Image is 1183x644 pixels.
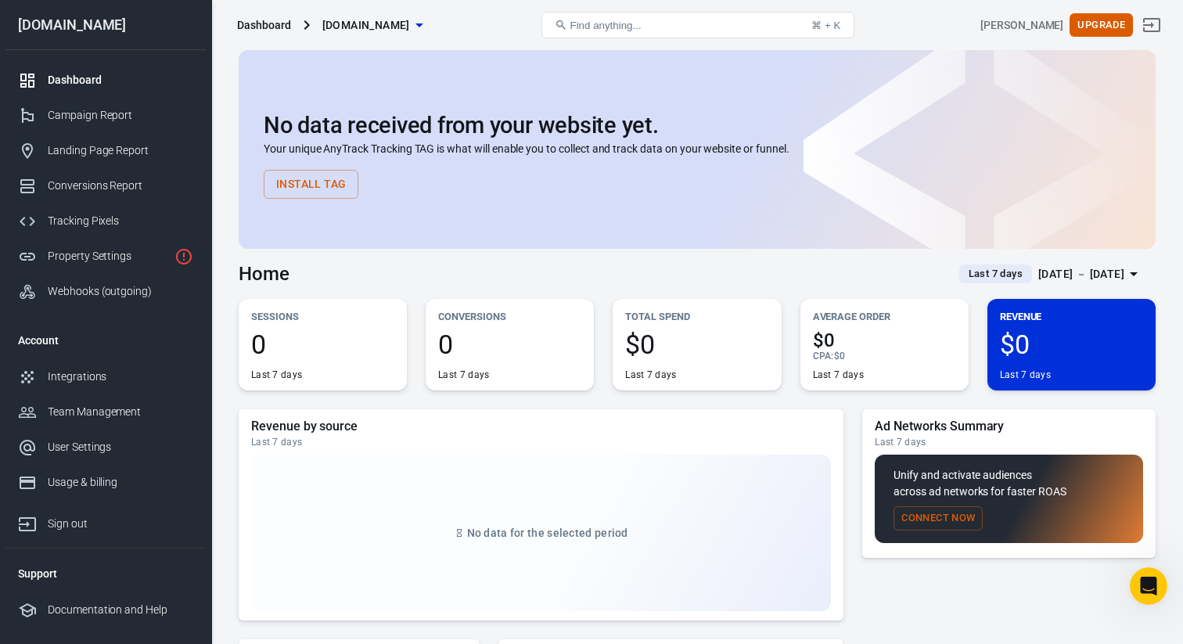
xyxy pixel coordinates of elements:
[322,16,410,35] span: innovatesoftwares.com
[48,107,193,124] div: Campaign Report
[48,516,193,532] div: Sign out
[813,369,864,381] div: Last 7 days
[625,369,676,381] div: Last 7 days
[625,331,768,358] span: $0
[1133,6,1170,44] a: Sign out
[1130,567,1167,605] iframe: Intercom live chat
[48,474,193,491] div: Usage & billing
[48,72,193,88] div: Dashboard
[48,213,193,229] div: Tracking Pixels
[5,465,206,500] a: Usage & billing
[1070,13,1133,38] button: Upgrade
[5,274,206,309] a: Webhooks (outgoing)
[467,527,628,539] span: No data for the selected period
[48,283,193,300] div: Webhooks (outgoing)
[48,404,193,420] div: Team Management
[1038,264,1124,284] div: [DATE] － [DATE]
[570,20,642,31] span: Find anything...
[264,113,1131,138] h2: No data received from your website yet.
[251,436,831,448] div: Last 7 days
[5,168,206,203] a: Conversions Report
[894,467,1124,500] p: Unify and activate audiences across ad networks for faster ROAS
[5,555,206,592] li: Support
[541,12,854,38] button: Find anything...⌘ + K
[5,322,206,359] li: Account
[48,439,193,455] div: User Settings
[5,18,206,32] div: [DOMAIN_NAME]
[5,203,206,239] a: Tracking Pixels
[48,178,193,194] div: Conversions Report
[813,331,956,350] span: $0
[980,17,1063,34] div: Account id: c74RIekz
[237,17,291,33] div: Dashboard
[48,142,193,159] div: Landing Page Report
[5,394,206,430] a: Team Management
[48,369,193,385] div: Integrations
[5,359,206,394] a: Integrations
[438,308,581,325] p: Conversions
[48,248,168,264] div: Property Settings
[174,247,193,266] svg: Property is not installed yet
[316,11,429,40] button: [DOMAIN_NAME]
[5,98,206,133] a: Campaign Report
[875,436,1143,448] div: Last 7 days
[811,20,840,31] div: ⌘ + K
[1000,308,1143,325] p: Revenue
[875,419,1143,434] h5: Ad Networks Summary
[5,63,206,98] a: Dashboard
[813,308,956,325] p: Average Order
[264,170,358,199] button: Install Tag
[438,369,489,381] div: Last 7 days
[1000,331,1143,358] span: $0
[894,506,983,531] button: Connect Now
[251,308,394,325] p: Sessions
[251,369,302,381] div: Last 7 days
[239,263,289,285] h3: Home
[251,331,394,358] span: 0
[625,308,768,325] p: Total Spend
[962,266,1029,282] span: Last 7 days
[5,500,206,541] a: Sign out
[5,239,206,274] a: Property Settings
[1000,369,1051,381] div: Last 7 days
[438,331,581,358] span: 0
[264,141,1131,157] p: Your unique AnyTrack Tracking TAG is what will enable you to collect and track data on your websi...
[251,419,831,434] h5: Revenue by source
[813,351,834,362] span: CPA :
[834,351,845,362] span: $0
[5,133,206,168] a: Landing Page Report
[947,261,1156,287] button: Last 7 days[DATE] － [DATE]
[5,430,206,465] a: User Settings
[48,602,193,618] div: Documentation and Help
